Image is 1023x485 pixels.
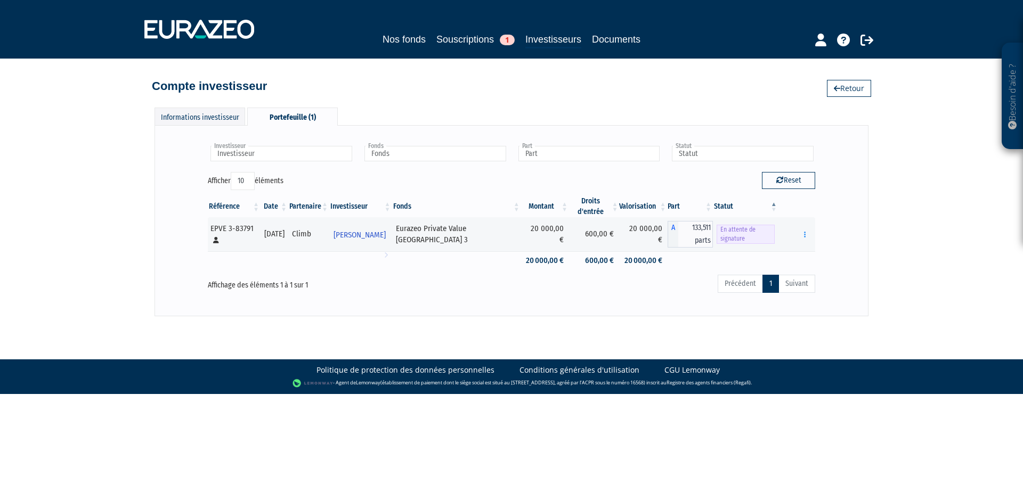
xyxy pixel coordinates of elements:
td: 600,00 € [569,251,619,270]
a: Conditions générales d'utilisation [519,365,639,375]
a: Retour [827,80,871,97]
th: Valorisation: activer pour trier la colonne par ordre croissant [619,196,667,217]
th: Partenaire: activer pour trier la colonne par ordre croissant [288,196,329,217]
div: Eurazeo Private Value [GEOGRAPHIC_DATA] 3 [396,223,517,246]
span: 1 [500,35,515,45]
a: Lemonway [356,379,380,386]
label: Afficher éléments [208,172,283,190]
div: [DATE] [264,228,285,240]
i: Voir l'investisseur [384,245,388,265]
div: EPVE 3-83791 [210,223,257,246]
select: Afficheréléments [231,172,255,190]
span: [PERSON_NAME] [334,225,386,245]
a: Investisseurs [525,32,581,48]
th: Droits d'entrée: activer pour trier la colonne par ordre croissant [569,196,619,217]
th: Référence : activer pour trier la colonne par ordre croissant [208,196,261,217]
a: Politique de protection des données personnelles [316,365,494,375]
a: Documents [592,32,640,47]
div: Affichage des éléments 1 à 1 sur 1 [208,274,452,291]
div: Portefeuille (1) [247,108,338,126]
td: 20 000,00 € [619,251,667,270]
td: 20 000,00 € [521,251,569,270]
p: Besoin d'aide ? [1006,48,1019,144]
h4: Compte investisseur [152,80,267,93]
img: logo-lemonway.png [293,378,334,389]
th: Fonds: activer pour trier la colonne par ordre croissant [392,196,521,217]
th: Investisseur: activer pour trier la colonne par ordre croissant [329,196,392,217]
div: A - Eurazeo Private Value Europe 3 [668,221,713,248]
th: Montant: activer pour trier la colonne par ordre croissant [521,196,569,217]
a: 1 [762,275,779,293]
a: Registre des agents financiers (Regafi) [667,379,751,386]
td: Climb [288,217,329,251]
button: Reset [762,172,815,189]
a: CGU Lemonway [664,365,720,375]
i: [Français] Personne physique [213,237,219,243]
td: 20 000,00 € [619,217,667,251]
span: A [668,221,678,248]
a: Souscriptions1 [436,32,515,47]
th: Statut : activer pour trier la colonne par ordre d&eacute;croissant [713,196,778,217]
img: 1732889491-logotype_eurazeo_blanc_rvb.png [144,20,254,39]
a: Nos fonds [383,32,426,47]
th: Date: activer pour trier la colonne par ordre croissant [261,196,288,217]
th: Part: activer pour trier la colonne par ordre croissant [668,196,713,217]
a: [PERSON_NAME] [329,224,392,245]
span: En attente de signature [717,225,775,244]
td: 20 000,00 € [521,217,569,251]
span: 133,511 parts [678,221,713,248]
td: 600,00 € [569,217,619,251]
div: - Agent de (établissement de paiement dont le siège social est situé au [STREET_ADDRESS], agréé p... [11,378,1012,389]
div: Informations investisseur [155,108,245,125]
